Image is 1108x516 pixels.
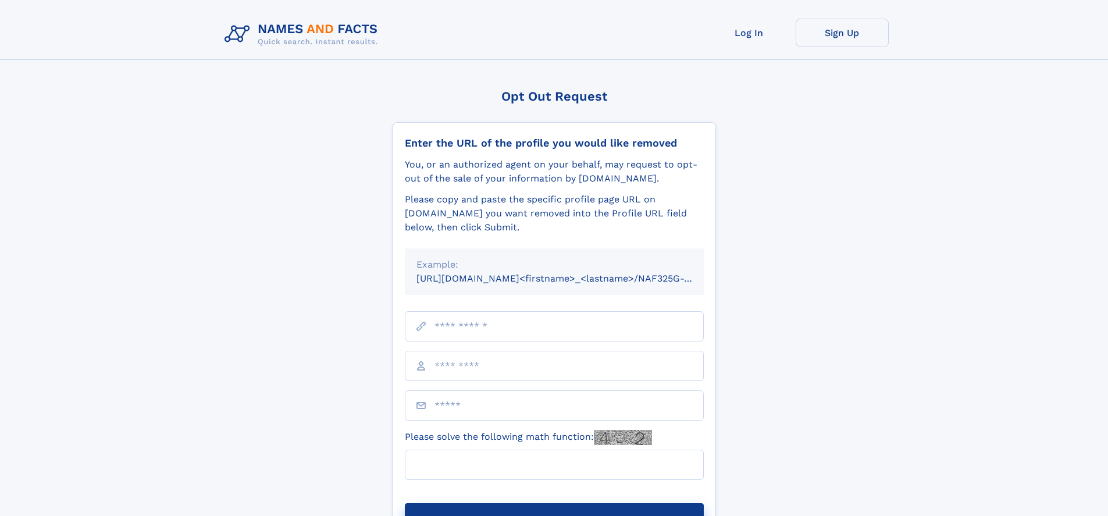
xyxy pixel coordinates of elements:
[416,273,726,284] small: [URL][DOMAIN_NAME]<firstname>_<lastname>/NAF325G-xxxxxxxx
[393,89,716,104] div: Opt Out Request
[796,19,889,47] a: Sign Up
[405,193,704,234] div: Please copy and paste the specific profile page URL on [DOMAIN_NAME] you want removed into the Pr...
[405,430,652,445] label: Please solve the following math function:
[220,19,387,50] img: Logo Names and Facts
[416,258,692,272] div: Example:
[703,19,796,47] a: Log In
[405,137,704,150] div: Enter the URL of the profile you would like removed
[405,158,704,186] div: You, or an authorized agent on your behalf, may request to opt-out of the sale of your informatio...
